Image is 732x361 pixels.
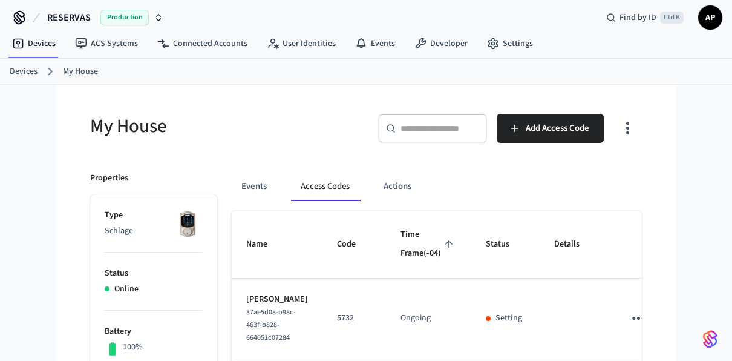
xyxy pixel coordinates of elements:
[495,312,522,325] p: Setting
[246,307,296,343] span: 37ae5d08-b98c-463f-b828-664051c07284
[400,225,457,263] span: Time Frame(-04)
[497,114,604,143] button: Add Access Code
[596,7,693,28] div: Find by IDCtrl K
[172,209,203,239] img: Schlage Sense Smart Deadbolt with Camelot Trim, Front
[477,33,543,55] a: Settings
[374,172,421,201] button: Actions
[2,33,65,55] a: Devices
[232,211,701,359] table: sticky table
[486,235,525,254] span: Status
[703,330,717,349] img: SeamLogoGradient.69752ec5.svg
[619,12,656,24] span: Find by ID
[90,172,128,185] p: Properties
[105,209,203,222] p: Type
[699,7,721,28] span: AP
[123,341,143,354] p: 100%
[114,283,139,296] p: Online
[246,235,283,254] span: Name
[63,65,98,78] a: My House
[232,172,276,201] button: Events
[345,33,405,55] a: Events
[698,5,722,30] button: AP
[232,172,642,201] div: ant example
[65,33,148,55] a: ACS Systems
[257,33,345,55] a: User Identities
[660,12,684,24] span: Ctrl K
[337,235,371,254] span: Code
[10,65,38,78] a: Devices
[291,172,359,201] button: Access Codes
[386,279,471,359] td: Ongoing
[105,225,203,237] p: Schlage
[47,10,91,25] span: RESERVAS
[105,267,203,280] p: Status
[100,10,149,25] span: Production
[90,114,359,139] h5: My House
[554,235,595,254] span: Details
[148,33,257,55] a: Connected Accounts
[246,293,308,306] p: [PERSON_NAME]
[526,121,589,136] span: Add Access Code
[105,325,203,338] p: Battery
[337,312,371,325] p: 5732
[405,33,477,55] a: Developer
